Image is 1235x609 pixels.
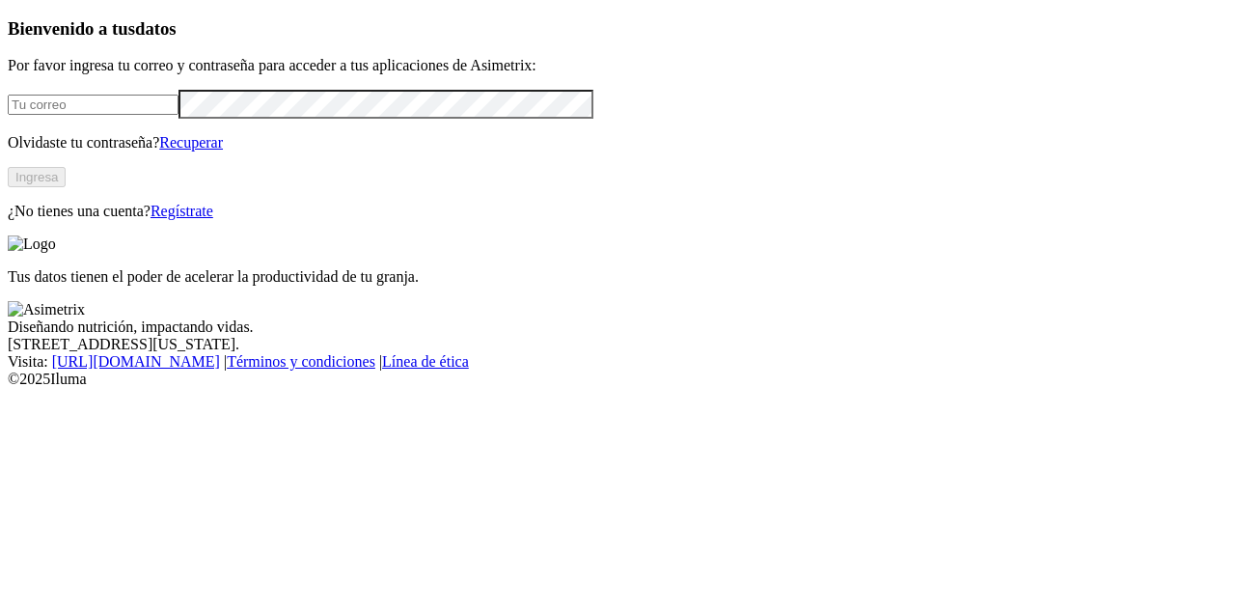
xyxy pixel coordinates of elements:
[8,301,85,318] img: Asimetrix
[8,167,66,187] button: Ingresa
[8,95,178,115] input: Tu correo
[151,203,213,219] a: Regístrate
[8,353,1227,371] div: Visita : | |
[8,268,1227,286] p: Tus datos tienen el poder de acelerar la productividad de tu granja.
[8,371,1227,388] div: © 2025 Iluma
[52,353,220,370] a: [URL][DOMAIN_NAME]
[8,134,1227,152] p: Olvidaste tu contraseña?
[8,203,1227,220] p: ¿No tienes una cuenta?
[8,57,1227,74] p: Por favor ingresa tu correo y contraseña para acceder a tus aplicaciones de Asimetrix:
[159,134,223,151] a: Recuperar
[8,336,1227,353] div: [STREET_ADDRESS][US_STATE].
[382,353,469,370] a: Línea de ética
[135,18,177,39] span: datos
[227,353,375,370] a: Términos y condiciones
[8,235,56,253] img: Logo
[8,18,1227,40] h3: Bienvenido a tus
[8,318,1227,336] div: Diseñando nutrición, impactando vidas.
